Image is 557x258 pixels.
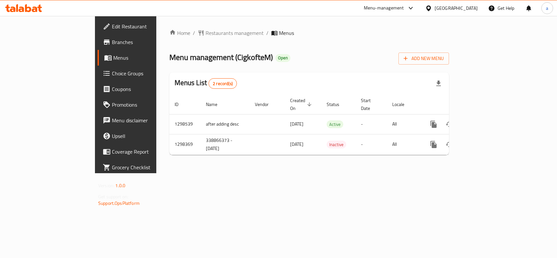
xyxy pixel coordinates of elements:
[398,53,449,65] button: Add New Menu
[98,81,188,97] a: Coupons
[112,85,183,93] span: Coupons
[169,29,449,37] nav: breadcrumb
[98,19,188,34] a: Edit Restaurant
[98,128,188,144] a: Upsell
[404,54,444,63] span: Add New Menu
[255,100,277,108] span: Vendor
[98,113,188,128] a: Menu disclaimer
[169,50,273,65] span: Menu management ( CigkofteM )
[275,54,290,62] div: Open
[98,199,140,207] a: Support.OpsPlatform
[209,78,237,89] div: Total records count
[175,78,237,89] h2: Menus List
[98,159,188,175] a: Grocery Checklist
[327,141,346,148] span: Inactive
[275,55,290,61] span: Open
[431,76,446,91] div: Export file
[426,137,441,152] button: more
[426,116,441,132] button: more
[98,66,188,81] a: Choice Groups
[112,101,183,109] span: Promotions
[201,134,250,155] td: 338866373 - [DATE]
[169,95,494,155] table: enhanced table
[98,181,114,190] span: Version:
[98,97,188,113] a: Promotions
[112,116,183,124] span: Menu disclaimer
[546,5,548,12] span: a
[206,100,226,108] span: Name
[290,97,314,112] span: Created On
[193,29,195,37] li: /
[441,116,457,132] button: Change Status
[279,29,294,37] span: Menus
[112,163,183,171] span: Grocery Checklist
[356,134,387,155] td: -
[392,100,413,108] span: Locale
[112,132,183,140] span: Upsell
[266,29,269,37] li: /
[198,29,264,37] a: Restaurants management
[387,114,421,134] td: All
[290,120,303,128] span: [DATE]
[112,148,183,156] span: Coverage Report
[112,38,183,46] span: Branches
[115,181,125,190] span: 1.0.0
[98,50,188,66] a: Menus
[98,192,128,201] span: Get support on:
[327,120,343,128] div: Active
[98,34,188,50] a: Branches
[112,69,183,77] span: Choice Groups
[356,114,387,134] td: -
[113,54,183,62] span: Menus
[327,100,348,108] span: Status
[441,137,457,152] button: Change Status
[112,23,183,30] span: Edit Restaurant
[290,140,303,148] span: [DATE]
[98,144,188,159] a: Coverage Report
[387,134,421,155] td: All
[206,29,264,37] span: Restaurants management
[201,114,250,134] td: after adding desc
[327,121,343,128] span: Active
[361,97,379,112] span: Start Date
[421,95,494,114] th: Actions
[209,81,237,87] span: 2 record(s)
[435,5,478,12] div: [GEOGRAPHIC_DATA]
[175,100,187,108] span: ID
[364,4,404,12] div: Menu-management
